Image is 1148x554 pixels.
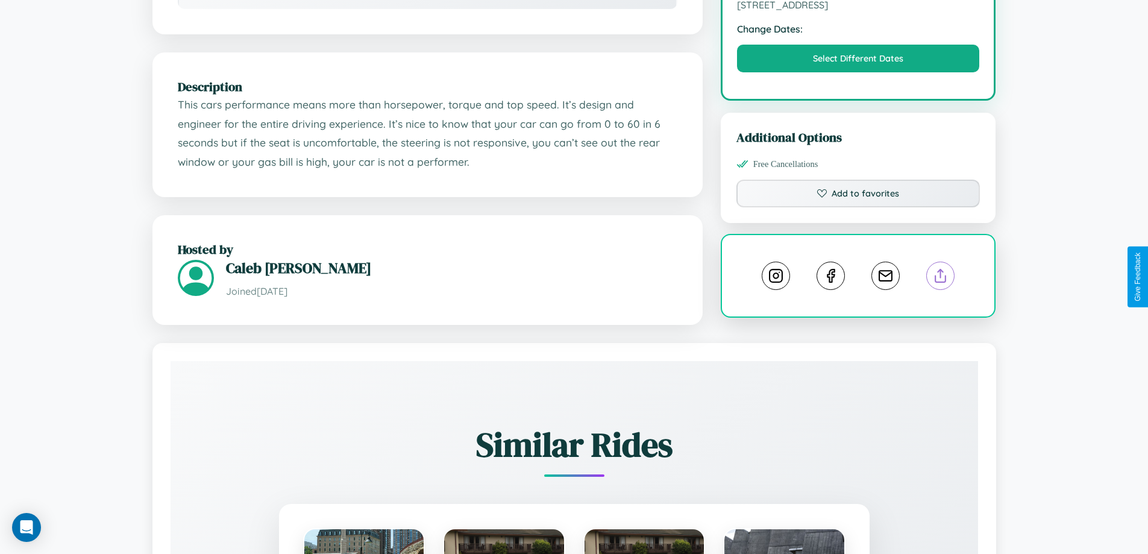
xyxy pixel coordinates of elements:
[737,23,980,35] strong: Change Dates:
[226,258,677,278] h3: Caleb [PERSON_NAME]
[12,513,41,542] div: Open Intercom Messenger
[178,95,677,172] p: This cars performance means more than horsepower, torque and top speed. It’s design and engineer ...
[736,128,980,146] h3: Additional Options
[213,421,936,468] h2: Similar Rides
[1134,253,1142,301] div: Give Feedback
[736,180,980,207] button: Add to favorites
[178,241,677,258] h2: Hosted by
[226,283,677,300] p: Joined [DATE]
[753,159,818,169] span: Free Cancellations
[178,78,677,95] h2: Description
[737,45,980,72] button: Select Different Dates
